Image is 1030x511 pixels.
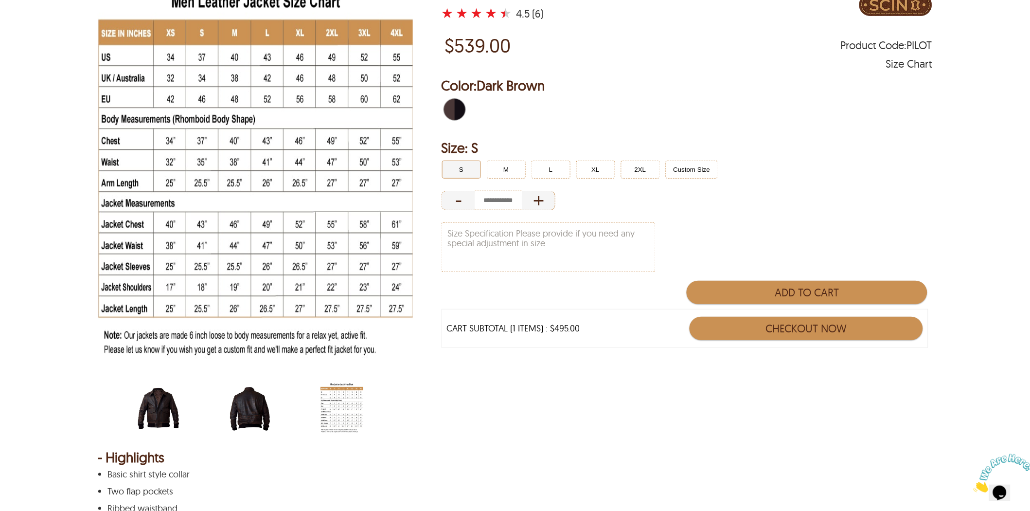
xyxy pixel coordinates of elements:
[442,138,932,158] h2: Selected Filter by Size: S
[445,34,511,56] p: Price of $539.00
[841,40,932,50] span: Product Code: PILOT
[522,191,555,210] div: Increase Quantity of Item
[320,382,363,436] img: men-leather-jacket-size-chart-min.jpg
[137,382,180,436] img: scin-13046-darkbrown.jpg
[98,453,932,462] div: - Highlights
[442,7,515,20] a: Men's Pilot A2 Bomber Aviator Military Leather Jacket with a 4.5 Star Rating and 6 Product Review }
[442,161,481,179] button: Click to select S
[487,161,526,179] button: Click to select M
[442,76,932,95] h2: Selected Color: by Dark Brown
[516,9,531,18] div: 4.5
[442,8,454,18] label: 1 rating
[442,96,468,123] div: Dark Brown
[532,161,570,179] button: Click to select L
[477,77,545,94] span: Dark Brown
[107,487,920,496] p: Two flap pockets
[442,191,475,210] div: Decrease Quantity of Item
[471,8,483,18] label: 3 rating
[576,161,615,179] button: Click to select XL
[447,324,580,333] div: CART SUBTOTAL (1 ITEMS) : $495.00
[442,223,655,272] textarea: Size Specification Please provide if you need any special adjustment in size.
[485,8,497,18] label: 4 rating
[886,59,932,69] div: Size Chart
[229,382,271,436] img: scin-13046-darkbrown-back.jpg
[500,8,512,18] label: 5 rating
[690,317,923,340] button: Checkout Now
[687,353,927,375] iframe: PayPal
[137,382,219,438] div: scin-13046-darkbrown.jpg
[456,8,468,18] label: 2 rating
[687,281,927,304] button: Add to Cart
[320,382,402,438] div: men-leather-jacket-size-chart-min.jpg
[621,161,660,179] button: Click to select 2XL
[970,450,1030,496] iframe: chat widget
[107,470,920,479] p: Basic shirt style collar
[533,9,544,18] div: (6)
[666,161,718,179] button: Click to select Custom Size
[229,382,310,438] div: scin-13046-darkbrown-back.jpg
[4,4,64,42] img: Chat attention grabber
